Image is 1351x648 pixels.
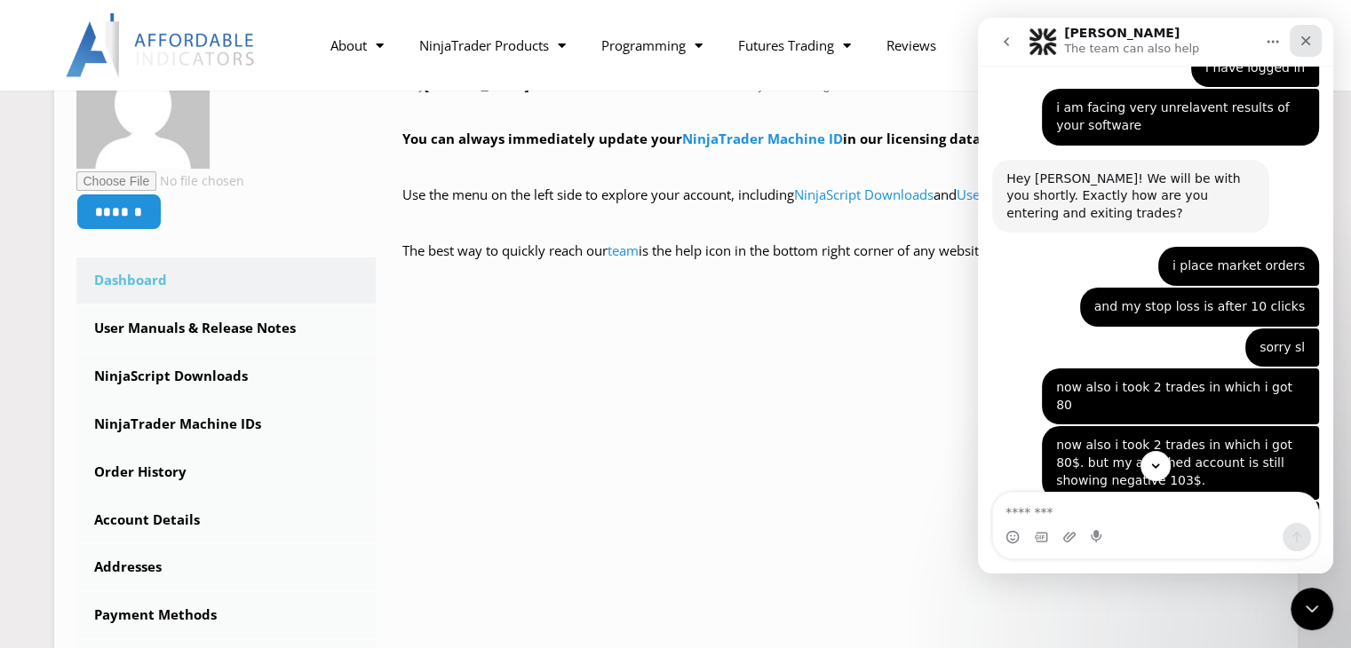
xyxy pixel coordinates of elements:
a: NinjaTrader Products [401,25,584,66]
img: 6cea3819188a2240f153e40c7826784d9712f930b48c712f398b87a8aa246916 [76,36,210,169]
a: User Manuals & Release Notes [76,305,377,352]
p: Use the menu on the left side to explore your account, including and . [402,183,1276,233]
a: Futures Trading [720,25,869,66]
a: Order History [76,449,377,495]
div: Hey ! Welcome to the Members Area. Thank you for being a valuable customer! [402,43,1276,288]
a: User Manuals [957,186,1040,203]
a: NinjaScript Downloads [794,186,934,203]
a: Account Details [76,497,377,543]
a: Addresses [76,544,377,590]
a: Payment Methods [76,592,377,638]
a: Programming [584,25,720,66]
a: Dashboard [76,257,377,304]
p: The best way to quickly reach our is the help icon in the bottom right corner of any website page! [402,239,1276,288]
a: About [313,25,401,66]
nav: Menu [313,25,1047,66]
img: LogoAI | Affordable Indicators – NinjaTrader [66,13,257,77]
a: NinjaTrader Machine IDs [76,401,377,447]
iframe: Intercom live chat [1291,588,1333,630]
a: NinjaTrader Machine ID [682,130,843,147]
strong: You can always immediately update your in our licensing database. [402,130,1015,147]
a: NinjaScript Downloads [76,353,377,399]
a: team [608,241,639,259]
a: Reviews [869,25,954,66]
iframe: Intercom live chat [978,18,1333,573]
